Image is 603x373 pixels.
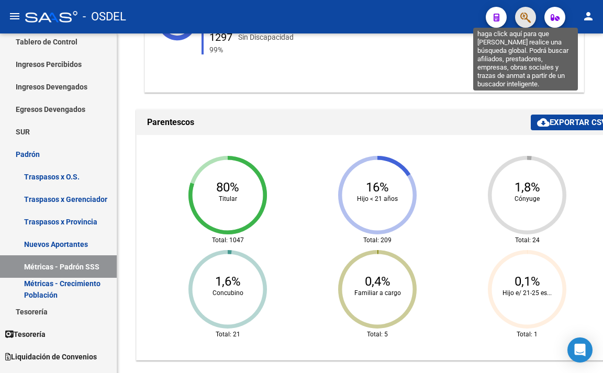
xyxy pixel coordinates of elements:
[582,10,595,22] mat-icon: person
[207,44,341,55] div: 99%
[517,331,538,338] text: Total: 1
[515,195,540,202] text: Cónyuge
[238,31,294,43] div: Sin Discapacidad
[354,289,401,297] text: Familiar a cargo
[216,331,240,338] text: Total: 21
[147,114,531,131] h1: Parentescos
[366,180,389,195] text: 16%
[212,236,244,244] text: Total: 1047
[216,180,239,195] text: 80%
[365,274,390,289] text: 0,4%
[219,195,237,202] text: Titular
[209,32,232,42] div: 1297
[515,274,540,289] text: 0,1%
[515,180,540,195] text: 1,8%
[537,116,550,129] mat-icon: cloud_download
[502,289,552,297] text: Hijo e/ 21-25 es...
[357,195,398,202] text: Hijo < 21 años
[83,5,126,28] span: - OSDEL
[213,289,243,297] text: Concubino
[567,337,593,363] div: Open Intercom Messenger
[367,331,388,338] text: Total: 5
[5,329,46,340] span: Tesorería
[515,236,540,244] text: Total: 24
[215,274,241,289] text: 1,6%
[5,351,97,363] span: Liquidación de Convenios
[8,10,21,22] mat-icon: menu
[363,236,392,244] text: Total: 209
